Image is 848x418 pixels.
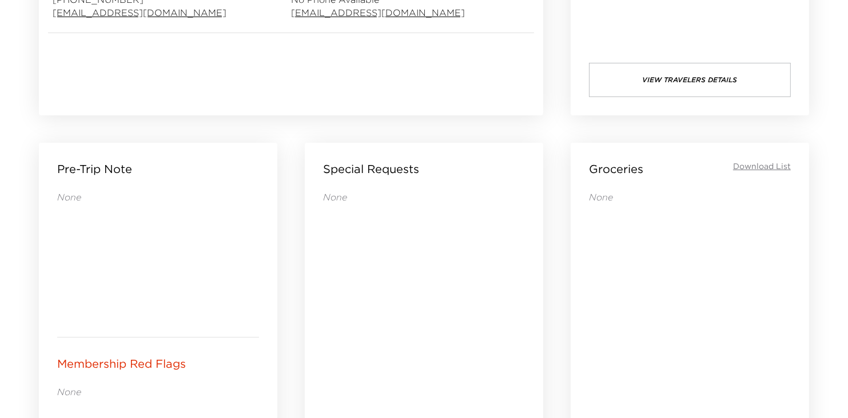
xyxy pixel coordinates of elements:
[53,6,226,19] a: [EMAIL_ADDRESS][DOMAIN_NAME]
[589,191,791,203] p: None
[57,161,132,177] p: Pre-Trip Note
[57,191,259,203] p: None
[589,161,643,177] p: Groceries
[323,161,419,177] p: Special Requests
[291,6,465,19] a: [EMAIL_ADDRESS][DOMAIN_NAME]
[323,191,525,203] p: None
[57,356,186,372] p: Membership Red Flags
[57,385,259,398] p: None
[589,63,791,97] button: View Travelers Details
